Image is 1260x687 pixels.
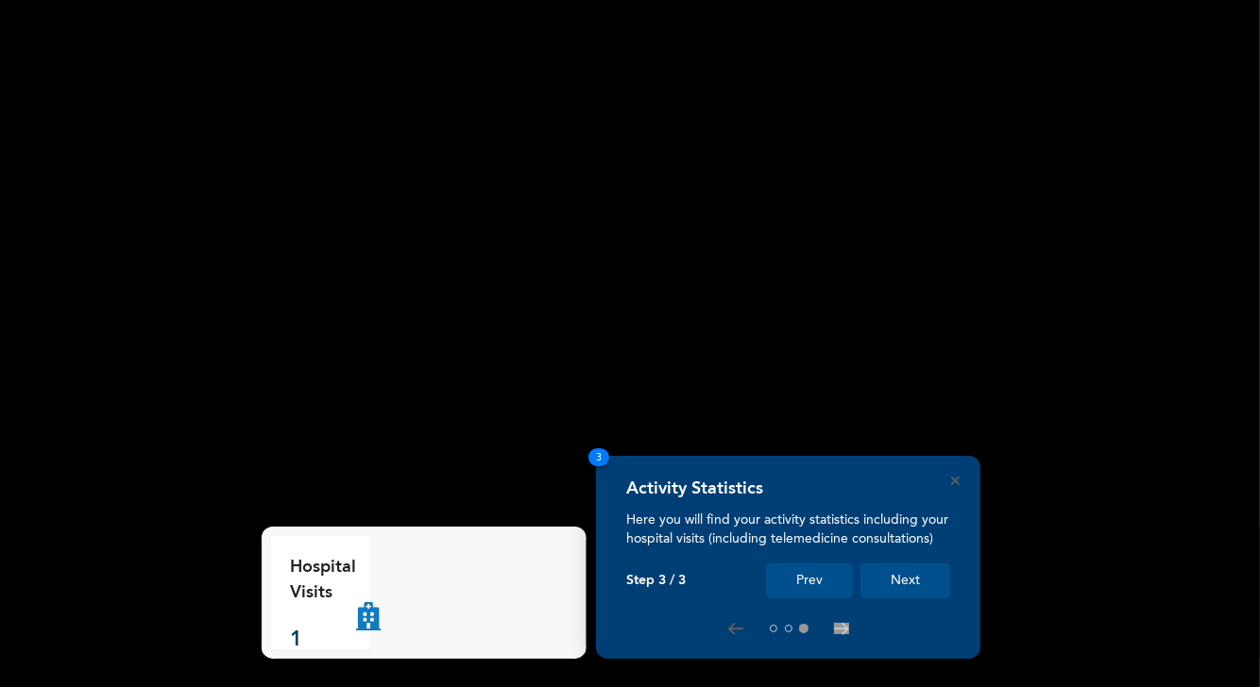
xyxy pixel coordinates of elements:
[290,625,356,656] p: 1
[626,478,763,499] h4: Activity Statistics
[951,477,960,485] button: Close
[588,448,609,466] span: 3
[860,563,950,598] button: Next
[290,555,356,606] p: Hospital Visits
[766,563,853,598] button: Prev
[626,511,950,548] p: Here you will find your activity statistics including your hospital visits (including telemedicin...
[626,573,686,589] p: Step 3 / 3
